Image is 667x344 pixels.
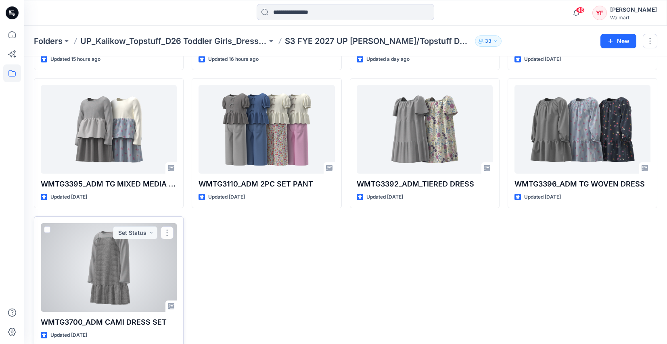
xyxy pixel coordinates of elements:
p: Updated a day ago [366,55,410,64]
p: WMTG3110_ADM 2PC SET PANT [199,178,335,190]
p: Updated 16 hours ago [208,55,259,64]
a: WMTG3110_ADM 2PC SET PANT [199,85,335,174]
p: Updated [DATE] [524,193,561,201]
div: YF [592,6,607,20]
div: Walmart [610,15,657,21]
div: [PERSON_NAME] [610,5,657,15]
p: S3 FYE 2027 UP [PERSON_NAME]/Topstuff D26 Toddler Girl [285,35,472,47]
a: Folders [34,35,63,47]
a: WMTG3700_ADM CAMI DRESS SET [41,223,177,312]
p: WMTG3700_ADM CAMI DRESS SET [41,317,177,328]
p: Updated [DATE] [50,331,87,340]
p: Updated 15 hours ago [50,55,100,64]
a: WMTG3395_ADM TG MIXED MEDIA DRESS [41,85,177,174]
a: UP_Kalikow_Topstuff_D26 Toddler Girls_Dresses & Sets [80,35,267,47]
p: Updated [DATE] [208,193,245,201]
a: WMTG3392_ADM_TIERED DRESS [357,85,493,174]
button: 33 [475,35,502,47]
p: WMTG3395_ADM TG MIXED MEDIA DRESS [41,178,177,190]
p: Updated [DATE] [50,193,87,201]
button: New [600,34,636,48]
span: 46 [576,7,585,13]
p: Updated [DATE] [524,55,561,64]
p: Updated [DATE] [366,193,403,201]
a: WMTG3396_ADM TG WOVEN DRESS [514,85,650,174]
p: WMTG3392_ADM_TIERED DRESS [357,178,493,190]
p: 33 [485,37,491,46]
p: WMTG3396_ADM TG WOVEN DRESS [514,178,650,190]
